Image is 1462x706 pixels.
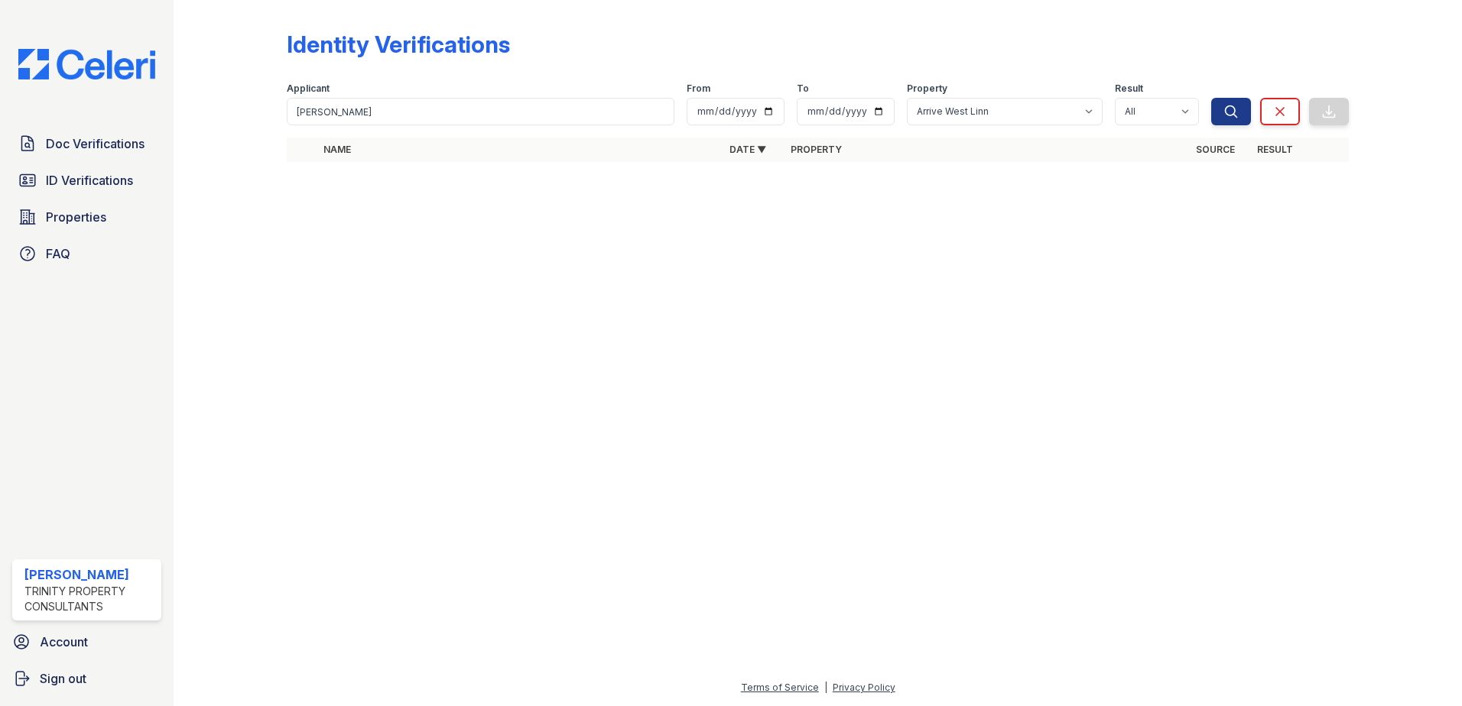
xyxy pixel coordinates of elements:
a: Source [1196,144,1235,155]
a: Date ▼ [729,144,766,155]
span: Properties [46,208,106,226]
a: ID Verifications [12,165,161,196]
a: Terms of Service [741,682,819,693]
input: Search by name or phone number [287,98,674,125]
a: Name [323,144,351,155]
a: Sign out [6,663,167,694]
a: Privacy Policy [833,682,895,693]
a: Account [6,627,167,657]
a: Property [791,144,842,155]
label: Result [1115,83,1143,95]
div: | [824,682,827,693]
span: Account [40,633,88,651]
div: Trinity Property Consultants [24,584,155,614]
a: FAQ [12,238,161,269]
a: Doc Verifications [12,128,161,159]
span: Doc Verifications [46,134,145,153]
div: Identity Verifications [287,31,510,58]
span: FAQ [46,245,70,263]
span: ID Verifications [46,171,133,189]
a: Result [1257,144,1293,155]
label: Applicant [287,83,330,95]
span: Sign out [40,669,86,688]
label: From [687,83,710,95]
div: [PERSON_NAME] [24,565,155,584]
label: Property [907,83,947,95]
label: To [797,83,809,95]
a: Properties [12,202,161,232]
img: CE_Logo_Blue-a8612792a0a2168367f1c8372b55b34899dd931a85d93a1a3d3e32e68fde9ad4.png [6,49,167,79]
